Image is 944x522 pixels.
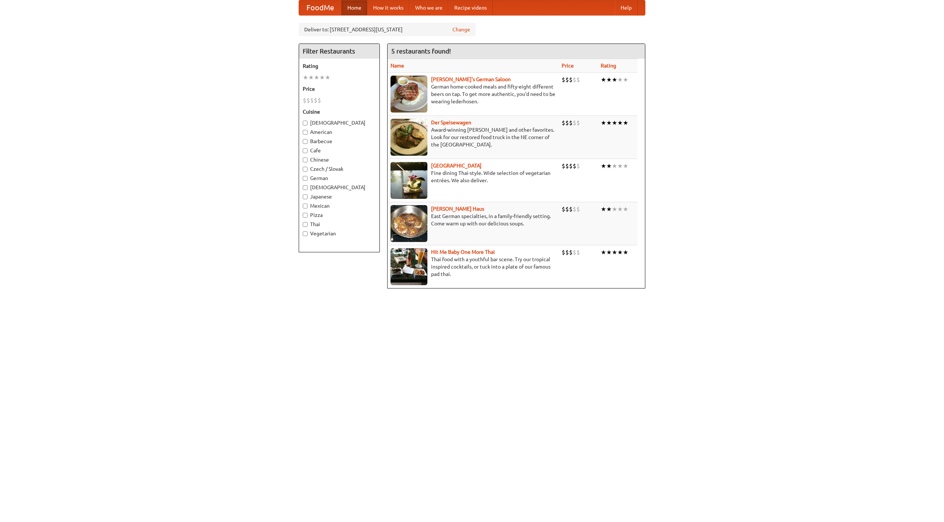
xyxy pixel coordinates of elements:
h5: Cuisine [303,108,376,115]
input: Czech / Slovak [303,167,308,172]
li: $ [576,205,580,213]
label: Mexican [303,202,376,210]
li: ★ [308,73,314,82]
li: ★ [314,73,319,82]
li: ★ [623,76,628,84]
label: Vegetarian [303,230,376,237]
img: kohlhaus.jpg [391,205,427,242]
img: speisewagen.jpg [391,119,427,156]
a: Hit Me Baby One More Thai [431,249,495,255]
label: [DEMOGRAPHIC_DATA] [303,184,376,191]
a: Home [341,0,367,15]
input: Pizza [303,213,308,218]
a: Recipe videos [448,0,493,15]
input: Chinese [303,158,308,162]
li: $ [565,205,569,213]
label: Chinese [303,156,376,163]
li: $ [576,119,580,127]
label: Pizza [303,211,376,219]
a: How it works [367,0,409,15]
input: [DEMOGRAPHIC_DATA] [303,185,308,190]
li: $ [306,96,310,104]
label: Thai [303,221,376,228]
label: Czech / Slovak [303,165,376,173]
li: $ [565,248,569,256]
li: ★ [617,248,623,256]
img: babythai.jpg [391,248,427,285]
li: $ [573,162,576,170]
p: Fine dining Thai-style. Wide selection of vegetarian entrées. We also deliver. [391,169,556,184]
a: Help [615,0,638,15]
li: $ [573,76,576,84]
input: Vegetarian [303,231,308,236]
input: [DEMOGRAPHIC_DATA] [303,121,308,125]
li: $ [576,76,580,84]
li: $ [569,248,573,256]
li: ★ [606,119,612,127]
li: $ [317,96,321,104]
input: American [303,130,308,135]
li: ★ [617,205,623,213]
li: $ [562,205,565,213]
input: Japanese [303,194,308,199]
li: ★ [606,205,612,213]
input: Cafe [303,148,308,153]
li: ★ [606,248,612,256]
a: Der Speisewagen [431,120,471,125]
label: American [303,128,376,136]
li: ★ [601,76,606,84]
li: $ [314,96,317,104]
li: $ [576,248,580,256]
li: ★ [606,162,612,170]
li: $ [569,119,573,127]
label: Barbecue [303,138,376,145]
input: Thai [303,222,308,227]
a: Rating [601,63,616,69]
li: ★ [612,119,617,127]
a: Change [452,26,470,33]
li: ★ [601,205,606,213]
li: ★ [319,73,325,82]
li: $ [565,119,569,127]
li: ★ [601,119,606,127]
li: $ [562,248,565,256]
a: Who we are [409,0,448,15]
li: ★ [325,73,330,82]
li: ★ [617,76,623,84]
li: ★ [612,162,617,170]
a: [GEOGRAPHIC_DATA] [431,163,482,169]
a: [PERSON_NAME] Haus [431,206,484,212]
h5: Price [303,85,376,93]
p: East German specialties, in a family-friendly setting. Come warm up with our delicious soups. [391,212,556,227]
li: ★ [623,119,628,127]
p: Thai food with a youthful bar scene. Try our tropical inspired cocktails, or tuck into a plate of... [391,256,556,278]
a: [PERSON_NAME]'s German Saloon [431,76,511,82]
li: ★ [623,205,628,213]
li: $ [303,96,306,104]
li: ★ [601,162,606,170]
li: ★ [617,119,623,127]
li: $ [562,76,565,84]
h5: Rating [303,62,376,70]
li: $ [569,162,573,170]
li: $ [576,162,580,170]
li: ★ [612,205,617,213]
img: esthers.jpg [391,76,427,113]
li: $ [562,119,565,127]
li: ★ [617,162,623,170]
a: Name [391,63,404,69]
p: German home-cooked meals and fifty-eight different beers on tap. To get more authentic, you'd nee... [391,83,556,105]
input: Mexican [303,204,308,208]
li: ★ [623,162,628,170]
input: Barbecue [303,139,308,144]
li: $ [573,205,576,213]
label: Japanese [303,193,376,200]
li: $ [565,162,569,170]
label: [DEMOGRAPHIC_DATA] [303,119,376,127]
li: $ [565,76,569,84]
li: $ [573,248,576,256]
